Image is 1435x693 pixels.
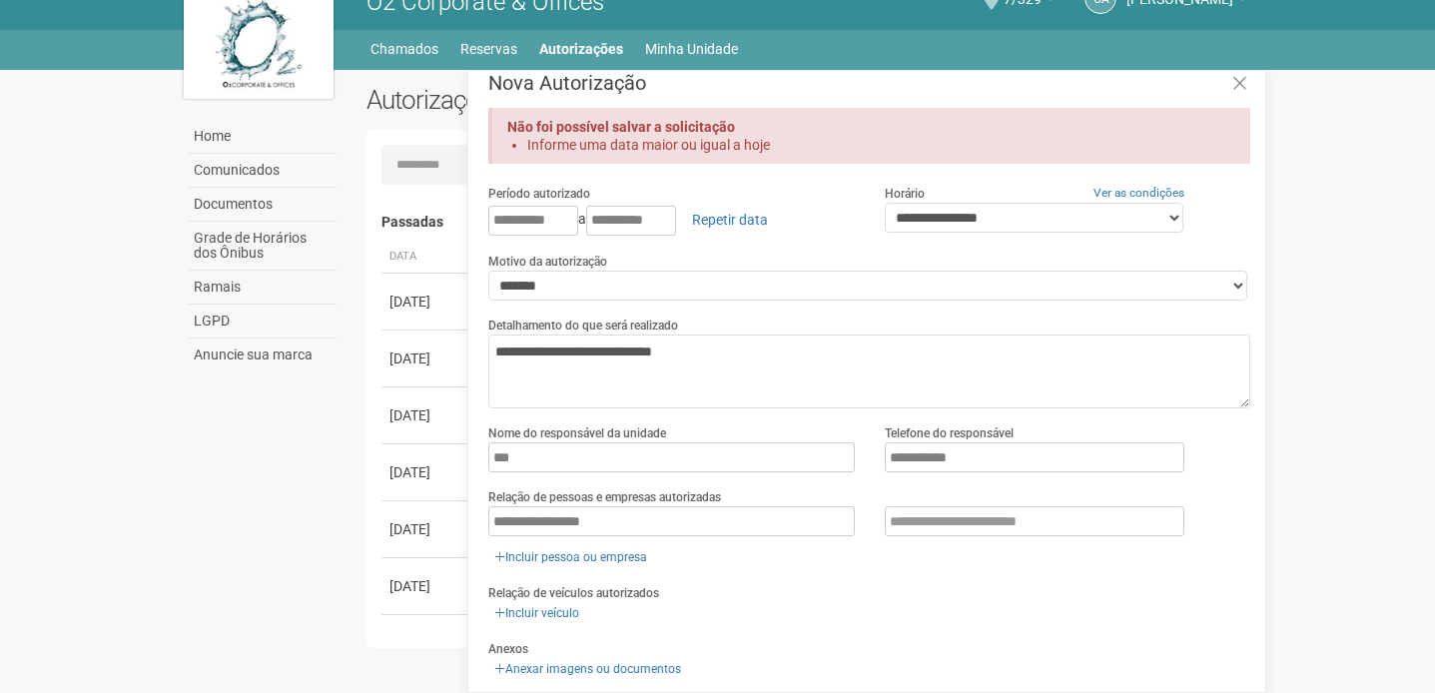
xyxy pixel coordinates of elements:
a: Incluir pessoa ou empresa [488,546,653,568]
div: a [488,203,855,237]
div: [DATE] [389,519,463,539]
th: Data [381,241,471,274]
a: Grade de Horários dos Ônibus [189,222,337,271]
a: Documentos [189,188,337,222]
div: [DATE] [389,633,463,653]
label: Anexos [488,640,528,658]
h3: Nova Autorização [488,73,1250,93]
label: Horário [885,185,925,203]
label: Motivo da autorização [488,253,607,271]
label: Detalhamento do que será realizado [488,317,678,335]
a: Comunicados [189,154,337,188]
div: [DATE] [389,576,463,596]
label: Relação de veículos autorizados [488,584,659,602]
a: Ramais [189,271,337,305]
a: Chamados [370,35,438,63]
li: Informe uma data maior ou igual a hoje [527,136,1215,154]
strong: Não foi possível salvar a solicitação [507,119,735,135]
h4: Passadas [381,215,1237,230]
div: [DATE] [389,348,463,368]
a: Home [189,120,337,154]
label: Telefone do responsável [885,424,1014,442]
div: [DATE] [389,405,463,425]
a: Minha Unidade [645,35,738,63]
a: Autorizações [539,35,623,63]
h2: Autorizações [366,85,794,115]
label: Nome do responsável da unidade [488,424,666,442]
label: Relação de pessoas e empresas autorizadas [488,488,721,506]
div: [DATE] [389,462,463,482]
a: LGPD [189,305,337,339]
a: Reservas [460,35,517,63]
a: Repetir data [679,203,781,237]
a: Anexar imagens ou documentos [488,658,687,680]
label: Período autorizado [488,185,590,203]
a: Anuncie sua marca [189,339,337,371]
a: Incluir veículo [488,602,585,624]
div: [DATE] [389,292,463,312]
a: Ver as condições [1093,186,1184,200]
